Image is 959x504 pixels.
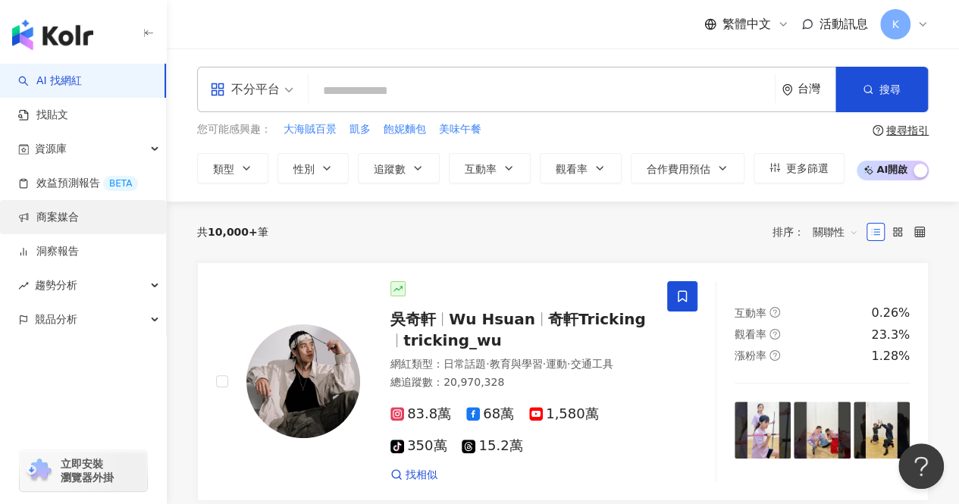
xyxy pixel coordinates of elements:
[390,375,649,390] div: 總追蹤數 ： 20,970,328
[794,402,850,458] img: post-image
[390,406,451,422] span: 83.8萬
[349,122,371,137] span: 凱多
[438,121,482,138] button: 美味午餐
[489,358,542,370] span: 教育與學習
[403,331,502,349] span: tricking_wu
[197,153,268,183] button: 類型
[886,124,929,136] div: 搜尋指引
[773,220,867,244] div: 排序：
[197,226,268,238] div: 共 筆
[18,244,79,259] a: 洞察報告
[735,402,791,458] img: post-image
[35,302,77,337] span: 競品分析
[20,450,147,491] a: chrome extension立即安裝 瀏覽器外掛
[61,457,114,484] span: 立即安裝 瀏覽器外掛
[18,74,82,89] a: searchAI 找網紅
[722,16,771,33] span: 繁體中文
[18,210,79,225] a: 商案媒合
[284,122,337,137] span: 大海賊百景
[647,163,710,175] span: 合作費用預估
[542,358,545,370] span: ·
[546,358,567,370] span: 運動
[735,307,766,319] span: 互動率
[210,82,225,97] span: appstore
[462,438,522,454] span: 15.2萬
[443,358,486,370] span: 日常話題
[390,438,447,454] span: 350萬
[782,84,793,95] span: environment
[786,162,829,174] span: 更多篩選
[35,268,77,302] span: 趨勢分析
[813,220,858,244] span: 關聯性
[18,176,138,191] a: 效益預測報告BETA
[570,358,613,370] span: 交通工具
[769,350,780,361] span: question-circle
[898,443,944,489] iframe: Help Scout Beacon - Open
[879,83,901,95] span: 搜尋
[349,121,371,138] button: 凱多
[798,83,835,95] div: 台灣
[854,402,910,458] img: post-image
[383,121,427,138] button: 飽妮麵包
[197,122,271,137] span: 您可能感興趣：
[210,77,280,102] div: 不分平台
[769,307,780,318] span: question-circle
[283,121,337,138] button: 大海賊百景
[390,357,649,372] div: 網紅類型 ：
[449,153,531,183] button: 互動率
[735,349,766,362] span: 漲粉率
[374,163,406,175] span: 追蹤數
[18,108,68,123] a: 找貼文
[439,122,481,137] span: 美味午餐
[390,310,436,328] span: 吳奇軒
[735,328,766,340] span: 觀看率
[35,132,67,166] span: 資源庫
[873,125,883,136] span: question-circle
[871,327,910,343] div: 23.3%
[754,153,845,183] button: 更多篩選
[246,324,360,438] img: KOL Avatar
[358,153,440,183] button: 追蹤數
[529,406,599,422] span: 1,580萬
[835,67,928,112] button: 搜尋
[197,262,929,502] a: KOL Avatar吳奇軒Wu Hsuan奇軒Trickingtricking_wu網紅類型：日常話題·教育與學習·運動·交通工具總追蹤數：20,970,32883.8萬68萬1,580萬350...
[556,163,588,175] span: 觀看率
[277,153,349,183] button: 性別
[567,358,570,370] span: ·
[892,16,898,33] span: K
[208,226,258,238] span: 10,000+
[486,358,489,370] span: ·
[631,153,744,183] button: 合作費用預估
[293,163,315,175] span: 性別
[213,163,234,175] span: 類型
[465,163,497,175] span: 互動率
[820,17,868,31] span: 活動訊息
[406,468,437,483] span: 找相似
[12,20,93,50] img: logo
[871,348,910,365] div: 1.28%
[449,310,535,328] span: Wu Hsuan
[18,280,29,291] span: rise
[540,153,622,183] button: 觀看率
[384,122,426,137] span: 飽妮麵包
[548,310,646,328] span: 奇軒Tricking
[24,459,54,483] img: chrome extension
[466,406,514,422] span: 68萬
[390,468,437,483] a: 找相似
[769,329,780,340] span: question-circle
[871,305,910,321] div: 0.26%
